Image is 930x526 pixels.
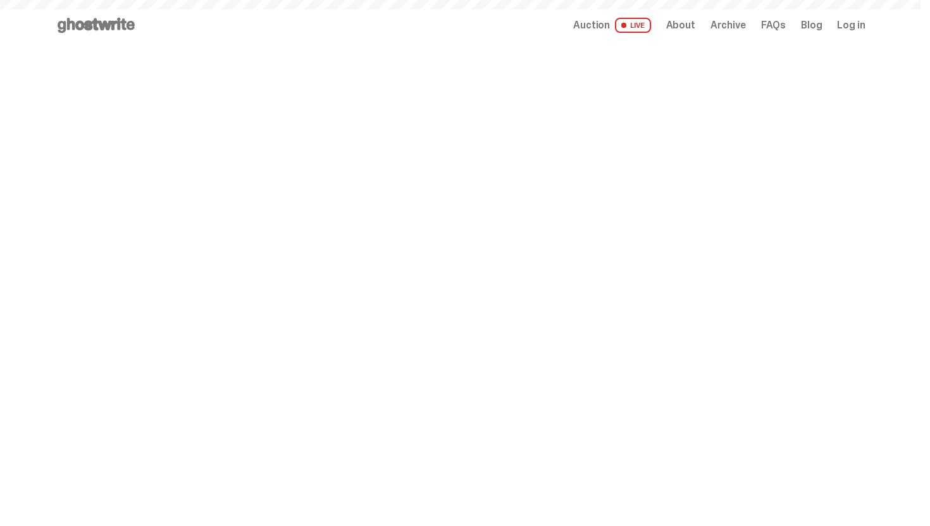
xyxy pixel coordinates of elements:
[837,20,865,30] a: Log in
[710,20,746,30] a: Archive
[666,20,695,30] a: About
[761,20,786,30] a: FAQs
[573,20,610,30] span: Auction
[615,18,651,33] span: LIVE
[801,20,822,30] a: Blog
[573,18,650,33] a: Auction LIVE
